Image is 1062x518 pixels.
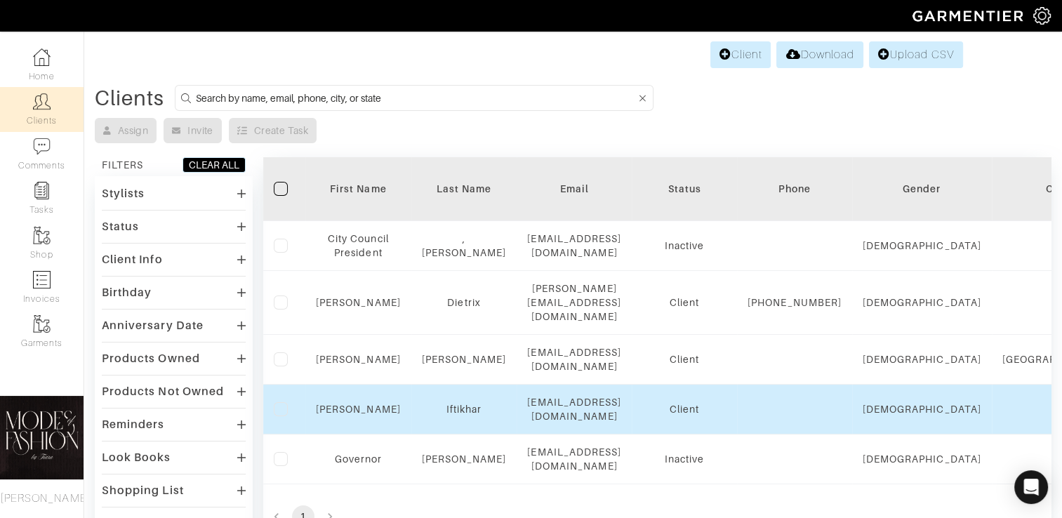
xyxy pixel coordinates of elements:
[642,182,726,196] div: Status
[316,182,401,196] div: First Name
[863,452,981,466] div: [DEMOGRAPHIC_DATA]
[527,232,621,260] div: [EMAIL_ADDRESS][DOMAIN_NAME]
[863,295,981,310] div: [DEMOGRAPHIC_DATA]
[102,451,171,465] div: Look Books
[102,187,145,201] div: Stylists
[852,157,992,221] th: Toggle SortBy
[446,404,482,415] a: Iftikhar
[527,445,621,473] div: [EMAIL_ADDRESS][DOMAIN_NAME]
[776,41,863,68] a: Download
[527,395,621,423] div: [EMAIL_ADDRESS][DOMAIN_NAME]
[863,352,981,366] div: [DEMOGRAPHIC_DATA]
[710,41,771,68] a: Client
[422,182,507,196] div: Last Name
[189,158,239,172] div: CLEAR ALL
[33,227,51,244] img: garments-icon-b7da505a4dc4fd61783c78ac3ca0ef83fa9d6f193b1c9dc38574b1d14d53ca28.png
[182,157,246,173] button: CLEAR ALL
[527,345,621,373] div: [EMAIL_ADDRESS][DOMAIN_NAME]
[863,182,981,196] div: Gender
[102,319,204,333] div: Anniversary Date
[33,138,51,155] img: comment-icon-a0a6a9ef722e966f86d9cbdc48e553b5cf19dbc54f86b18d962a5391bc8f6eb6.png
[102,253,163,267] div: Client Info
[33,93,51,110] img: clients-icon-6bae9207a08558b7cb47a8932f037763ab4055f8c8b6bfacd5dc20c3e0201464.png
[305,157,411,221] th: Toggle SortBy
[102,286,152,300] div: Birthday
[447,297,480,308] a: Dietrix
[316,354,401,365] a: [PERSON_NAME]
[196,89,636,107] input: Search by name, email, phone, city, or state
[863,239,981,253] div: [DEMOGRAPHIC_DATA]
[316,297,401,308] a: [PERSON_NAME]
[642,239,726,253] div: Inactive
[102,418,164,432] div: Reminders
[748,182,842,196] div: Phone
[102,158,143,172] div: FILTERS
[527,281,621,324] div: [PERSON_NAME][EMAIL_ADDRESS][DOMAIN_NAME]
[748,295,842,310] div: [PHONE_NUMBER]
[33,315,51,333] img: garments-icon-b7da505a4dc4fd61783c78ac3ca0ef83fa9d6f193b1c9dc38574b1d14d53ca28.png
[33,182,51,199] img: reminder-icon-8004d30b9f0a5d33ae49ab947aed9ed385cf756f9e5892f1edd6e32f2345188e.png
[335,453,382,465] a: Governor
[328,233,389,258] a: City Council President
[527,182,621,196] div: Email
[102,484,184,498] div: Shopping List
[33,271,51,288] img: orders-icon-0abe47150d42831381b5fb84f609e132dff9fe21cb692f30cb5eec754e2cba89.png
[422,354,507,365] a: [PERSON_NAME]
[642,352,726,366] div: Client
[632,157,737,221] th: Toggle SortBy
[33,48,51,66] img: dashboard-icon-dbcd8f5a0b271acd01030246c82b418ddd0df26cd7fceb0bd07c9910d44c42f6.png
[102,352,200,366] div: Products Owned
[411,157,517,221] th: Toggle SortBy
[1033,7,1051,25] img: gear-icon-white-bd11855cb880d31180b6d7d6211b90ccbf57a29d726f0c71d8c61bd08dd39cc2.png
[642,452,726,466] div: Inactive
[422,453,507,465] a: [PERSON_NAME]
[316,404,401,415] a: [PERSON_NAME]
[1014,470,1048,504] div: Open Intercom Messenger
[863,402,981,416] div: [DEMOGRAPHIC_DATA]
[422,233,507,258] a: , [PERSON_NAME]
[642,295,726,310] div: Client
[102,220,139,234] div: Status
[95,91,164,105] div: Clients
[869,41,963,68] a: Upload CSV
[102,385,224,399] div: Products Not Owned
[642,402,726,416] div: Client
[905,4,1033,28] img: garmentier-logo-header-white-b43fb05a5012e4ada735d5af1a66efaba907eab6374d6393d1fbf88cb4ef424d.png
